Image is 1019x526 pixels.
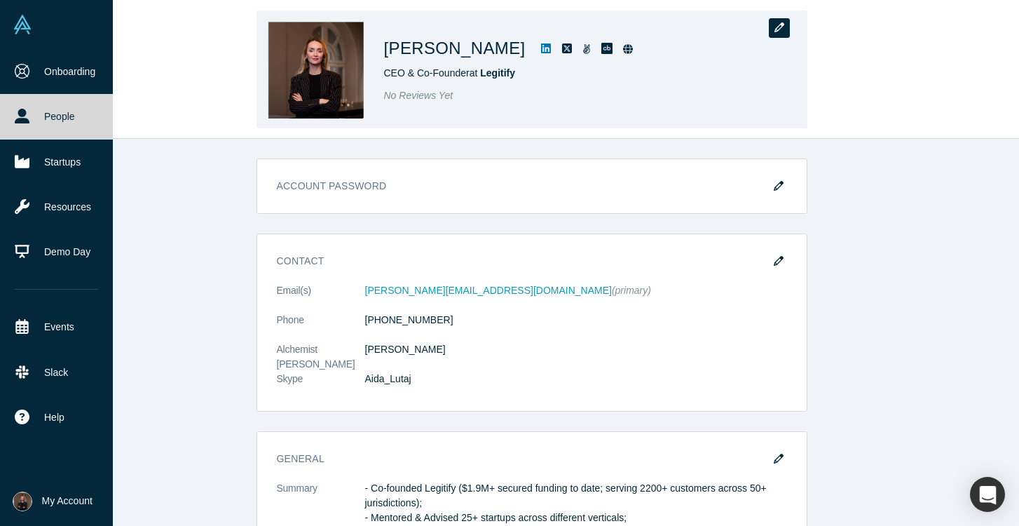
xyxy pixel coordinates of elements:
[277,313,365,342] dt: Phone
[44,410,64,425] span: Help
[277,179,787,203] h3: Account Password
[365,314,453,325] a: [PHONE_NUMBER]
[277,254,767,269] h3: Contact
[277,283,365,313] dt: Email(s)
[13,492,93,511] button: My Account
[277,342,365,372] dt: Alchemist [PERSON_NAME]
[13,492,32,511] img: Aida Lutaj's Account
[42,494,93,508] span: My Account
[266,20,364,119] img: Aida Lutaj's Profile Image
[13,15,32,34] img: Alchemist Vault Logo
[365,342,787,357] dd: [PERSON_NAME]
[277,452,767,466] h3: General
[384,90,453,101] span: No Reviews Yet
[384,67,516,79] span: CEO & Co-Founder at
[384,36,526,61] h1: [PERSON_NAME]
[277,372,365,401] dt: Skype
[612,285,651,296] span: (primary)
[365,481,787,525] p: - Co-founded Legitify ($1.9M+ secured funding to date; serving 2200+ customers across 50+ jurisdi...
[365,372,787,386] dd: Aida_Lutaj
[365,285,612,296] a: [PERSON_NAME][EMAIL_ADDRESS][DOMAIN_NAME]
[480,67,515,79] a: Legitify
